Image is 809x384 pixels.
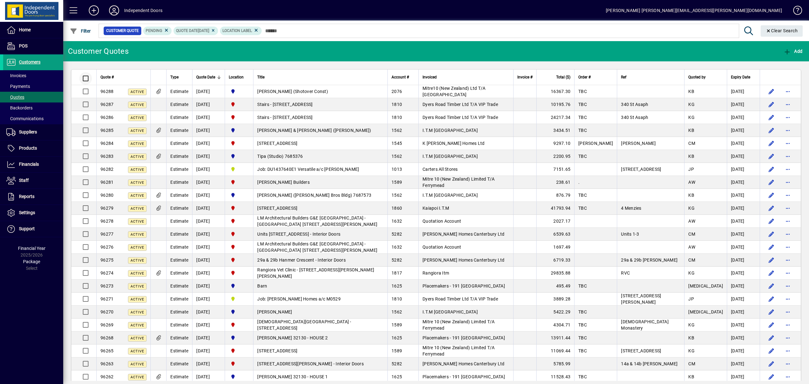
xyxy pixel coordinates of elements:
button: More options [783,190,793,200]
span: AW [688,245,695,250]
span: [STREET_ADDRESS] [257,141,297,146]
span: Filter [70,28,91,34]
td: 2200.95 [536,150,574,163]
button: Edit [766,320,776,330]
div: Account # [392,74,415,81]
button: Add [782,46,804,57]
button: Profile [104,5,124,16]
span: 1860 [392,206,402,211]
span: [PERSON_NAME] [621,141,656,146]
span: Type [170,74,179,81]
button: More options [783,372,793,382]
span: RVC [621,270,630,276]
button: Edit [766,242,776,252]
span: CM [688,257,695,263]
td: [DATE] [192,150,225,163]
button: More options [783,151,793,161]
span: Stairs - [STREET_ADDRESS] [257,115,313,120]
span: Christchurch [229,205,249,212]
button: Edit [766,268,776,278]
span: Quotes [6,95,24,100]
span: Mitre 10 (New Zealand) Limited T/A Ferrymead [423,177,495,188]
span: Estimate [170,232,188,237]
span: 5282 [392,232,402,237]
span: Active [131,181,144,185]
span: 96278 [100,219,113,224]
td: 6539.63 [536,228,574,241]
td: [DATE] [192,137,225,150]
span: LM Architectural Builders G&E [GEOGRAPHIC_DATA] - [GEOGRAPHIC_DATA] [STREET_ADDRESS][PERSON_NAME] [257,215,377,227]
td: [DATE] [727,150,760,163]
div: Ref [621,74,680,81]
span: Invoice # [517,74,532,81]
span: [STREET_ADDRESS] [257,206,297,211]
span: Dyers Road Timber Ltd T/A VIP Trade [423,102,498,107]
span: Clear Search [766,28,798,33]
span: Christchurch [229,179,249,186]
span: [PERSON_NAME] Homes Canterbury Ltd [423,257,505,263]
span: LM Architectural Builders G&E [GEOGRAPHIC_DATA] - [GEOGRAPHIC_DATA] [STREET_ADDRESS][PERSON_NAME] [257,241,377,253]
span: 2076 [392,89,402,94]
span: 1810 [392,102,402,107]
button: More options [783,268,793,278]
span: CM [688,141,695,146]
span: Quotation Account [423,245,461,250]
td: [DATE] [727,111,760,124]
span: 340 St Asaph [621,115,648,120]
span: TBC [578,89,587,94]
td: 3434.51 [536,124,574,137]
span: Active [131,116,144,120]
span: Financial Year [18,246,46,251]
a: Quotes [3,92,63,102]
span: Invoiced [423,74,437,81]
span: TBC [578,193,587,198]
div: Location [229,74,249,81]
span: Estimate [170,154,188,159]
span: Tipa (Studio) 7685376 [257,154,303,159]
span: Settings [19,210,35,215]
button: Edit [766,164,776,174]
td: [DATE] [727,176,760,189]
td: [DATE] [192,124,225,137]
span: 1013 [392,167,402,172]
div: Quoted by [688,74,723,81]
td: [DATE] [192,98,225,111]
span: KB [688,128,694,133]
span: AW [688,180,695,185]
a: Suppliers [3,124,63,140]
div: Quote # [100,74,147,81]
span: Backorders [6,105,33,110]
td: 2027.17 [536,215,574,228]
span: Active [131,245,144,250]
span: Staff [19,178,29,183]
button: Edit [766,112,776,122]
span: 96276 [100,245,113,250]
td: 16367.30 [536,85,574,98]
span: Quote Date [196,74,215,81]
button: More options [783,203,793,213]
span: Estimate [170,180,188,185]
button: Edit [766,229,776,239]
span: Kaiapoi I.T.M [423,206,449,211]
span: I.T.M [GEOGRAPHIC_DATA] [423,193,478,198]
td: [DATE] [727,189,760,202]
td: [DATE] [192,228,225,241]
span: Active [131,194,144,198]
span: Estimate [170,257,188,263]
button: Edit [766,359,776,369]
span: 29a & 29b [PERSON_NAME] [621,257,678,263]
button: More options [783,164,793,174]
div: Expiry Date [731,74,756,81]
td: 6719.33 [536,254,574,267]
span: Account # [392,74,409,81]
span: Add [783,49,802,54]
td: 238.61 [536,176,574,189]
button: Edit [766,333,776,343]
td: [DATE] [727,254,760,267]
span: Location [229,74,244,81]
span: [PERSON_NAME] [578,141,613,146]
span: Financials [19,162,39,167]
span: Active [131,271,144,276]
span: [PERSON_NAME] & [PERSON_NAME] ([PERSON_NAME]) [257,128,371,133]
span: KB [688,193,694,198]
